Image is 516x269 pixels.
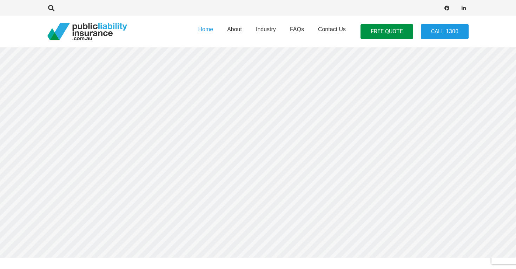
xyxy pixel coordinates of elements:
a: Industry [249,14,283,49]
span: FAQs [290,26,304,32]
span: Industry [256,26,276,32]
a: pli_logotransparent [47,23,127,40]
a: FREE QUOTE [360,24,413,40]
a: Contact Us [311,14,353,49]
a: Facebook [442,3,452,13]
a: Home [191,14,220,49]
a: Search [44,5,58,11]
span: Contact Us [318,26,346,32]
a: FAQs [283,14,311,49]
a: Call 1300 [421,24,469,40]
a: LinkedIn [459,3,469,13]
a: About [220,14,249,49]
span: About [227,26,242,32]
span: Home [198,26,213,32]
